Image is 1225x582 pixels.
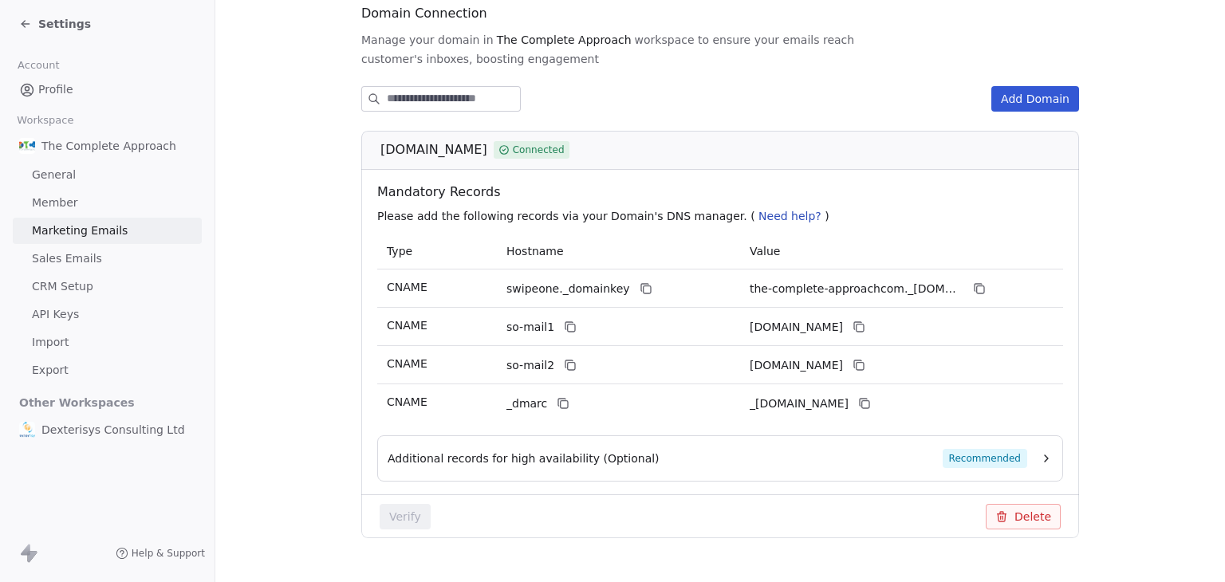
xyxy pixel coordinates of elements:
[750,357,843,374] span: the-complete-approachcom2.swipeone.email
[750,281,963,297] span: the-complete-approachcom._domainkey.swipeone.email
[10,53,66,77] span: Account
[32,334,69,351] span: Import
[116,547,205,560] a: Help & Support
[32,306,79,323] span: API Keys
[387,319,427,332] span: CNAME
[13,329,202,356] a: Import
[13,246,202,272] a: Sales Emails
[19,138,35,154] img: logo-final.jpg
[497,32,632,48] span: The Complete Approach
[32,167,76,183] span: General
[41,138,176,154] span: The Complete Approach
[380,140,487,159] span: [DOMAIN_NAME]
[388,450,660,466] span: Additional records for high availability (Optional)
[38,16,91,32] span: Settings
[361,4,487,23] span: Domain Connection
[32,278,93,295] span: CRM Setup
[635,32,855,48] span: workspace to ensure your emails reach
[388,449,1053,468] button: Additional records for high availability (Optional)Recommended
[41,422,185,438] span: Dexterisys Consulting Ltd
[32,250,102,267] span: Sales Emails
[38,81,73,98] span: Profile
[387,243,487,260] p: Type
[380,504,431,529] button: Verify
[750,245,780,258] span: Value
[32,222,128,239] span: Marketing Emails
[387,281,427,293] span: CNAME
[19,422,35,438] img: Dexter%20Logo.jpg
[13,273,202,300] a: CRM Setup
[513,143,565,157] span: Connected
[506,357,554,374] span: so-mail2
[758,210,821,222] span: Need help?
[506,319,554,336] span: so-mail1
[506,245,564,258] span: Hostname
[132,547,205,560] span: Help & Support
[32,362,69,379] span: Export
[13,190,202,216] a: Member
[10,108,81,132] span: Workspace
[506,281,630,297] span: swipeone._domainkey
[750,395,849,412] span: _dmarc.swipeone.email
[377,183,1069,202] span: Mandatory Records
[991,86,1079,112] button: Add Domain
[361,32,494,48] span: Manage your domain in
[377,208,1069,224] p: Please add the following records via your Domain's DNS manager. ( )
[506,395,547,412] span: _dmarc
[13,357,202,383] a: Export
[13,390,141,415] span: Other Workspaces
[13,77,202,103] a: Profile
[13,301,202,328] a: API Keys
[387,357,427,370] span: CNAME
[13,218,202,244] a: Marketing Emails
[986,504,1061,529] button: Delete
[19,16,91,32] a: Settings
[13,162,202,188] a: General
[361,51,599,67] span: customer's inboxes, boosting engagement
[750,319,843,336] span: the-complete-approachcom1.swipeone.email
[32,195,78,211] span: Member
[943,449,1027,468] span: Recommended
[387,395,427,408] span: CNAME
